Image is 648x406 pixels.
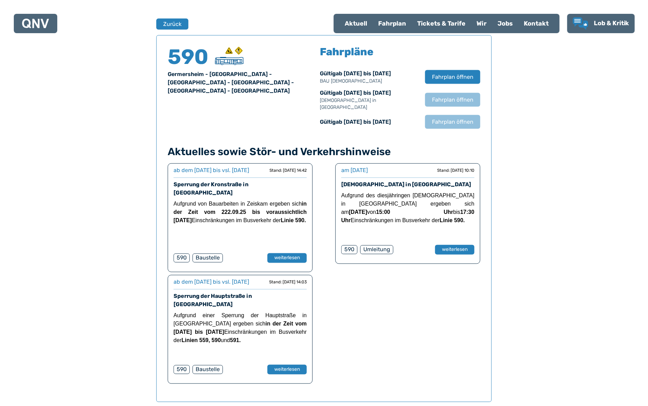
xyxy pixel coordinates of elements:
a: Fahrplan [373,15,412,32]
div: 590 [341,245,357,254]
div: Baustelle [193,365,223,374]
a: Jobs [492,15,518,32]
span: von [367,209,376,215]
a: Wir [471,15,492,32]
div: Gültig ab [DATE] bis [DATE] [320,69,418,85]
span: Aufgrund des diesjähringen [DEMOGRAPHIC_DATA] in [GEOGRAPHIC_DATA] ergeben sich am Einschränkunge... [341,193,474,224]
a: QNV Logo [22,17,49,30]
a: Sperrung der Kronstraße in [GEOGRAPHIC_DATA] [174,181,248,196]
img: Überlandbus [215,57,244,65]
a: Kontakt [518,15,554,32]
button: Fahrplan öffnen [425,115,480,129]
button: weiterlesen [435,245,474,255]
h4: Aktuelles sowie Stör- und Verkehrshinweise [168,145,480,158]
strong: [DATE] [349,209,367,215]
button: Zurück [156,19,188,30]
button: Fahrplan öffnen [425,70,480,84]
div: ab dem [DATE] bis vsl. [DATE] [174,278,249,286]
div: Gültig ab [DATE] bis [DATE] [320,89,418,111]
strong: Linie 590. [440,218,465,224]
button: weiterlesen [267,365,307,375]
div: Baustelle [193,254,223,263]
a: [DEMOGRAPHIC_DATA] in [GEOGRAPHIC_DATA] [341,181,471,188]
p: [DEMOGRAPHIC_DATA] in [GEOGRAPHIC_DATA] [320,97,418,111]
strong: 17:30 Uhr [341,209,474,224]
span: Aufgrund von Bauarbeiten in Zeiskam ergeben sich Einschränkungen im Busverkehr der [174,201,307,224]
div: Stand: [DATE] 10:10 [437,168,474,173]
button: Fahrplan öffnen [425,93,480,107]
strong: Linien 559, 590 [181,338,221,343]
img: QNV Logo [22,19,49,28]
h5: Fahrpläne [320,47,373,57]
strong: in der Zeit vom 222.09.25 bis voraussichtlich [DATE] [174,201,307,224]
a: Zurück [156,19,184,30]
span: Fahrplan öffnen [432,73,473,81]
span: Fahrplan öffnen [432,96,473,104]
a: Lob & Kritik [573,17,629,30]
h4: 590 [168,47,209,67]
strong: 15:00 Uhr [376,209,453,215]
strong: 591. [230,338,241,343]
div: Umleitung [360,245,393,254]
strong: Linie 590. [281,218,306,224]
a: Sperrung der Hauptstraße in [GEOGRAPHIC_DATA] [174,293,252,308]
div: Stand: [DATE] 14:42 [269,168,307,173]
div: Germersheim - [GEOGRAPHIC_DATA] - [GEOGRAPHIC_DATA] - [GEOGRAPHIC_DATA] - [GEOGRAPHIC_DATA] - [GE... [168,70,316,95]
div: Stand: [DATE] 14:03 [269,280,307,285]
span: bis [453,209,460,215]
div: ab dem [DATE] bis vsl. [DATE] [174,167,249,175]
div: Gültig ab [DATE] bis [DATE] [320,118,418,126]
span: und [221,338,241,343]
span: Lob & Kritik [594,19,629,27]
a: Aktuell [339,15,373,32]
button: weiterlesen [267,253,307,263]
p: BAU [DEMOGRAPHIC_DATA] [320,78,418,85]
span: Fahrplan öffnen [432,118,473,126]
strong: in der Zeit vom [DATE] bis [DATE] [174,321,307,335]
a: Tickets & Tarife [412,15,471,32]
div: 590 [174,254,190,263]
div: am [DATE] [341,167,368,175]
div: 590 [174,365,190,374]
span: Aufgrund einer Sperrung der Hauptstraße in [GEOGRAPHIC_DATA] ergeben sich Einschränkungen im Busv... [174,313,307,343]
